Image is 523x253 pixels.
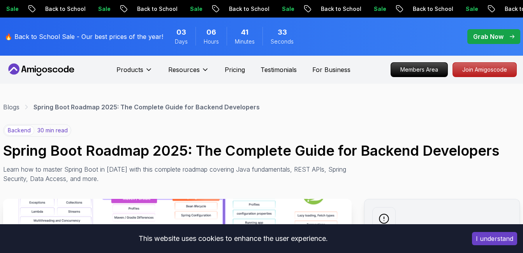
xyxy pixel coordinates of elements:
[6,230,460,247] div: This website uses cookies to enhance the user experience.
[3,165,352,183] p: Learn how to master Spring Boot in [DATE] with this complete roadmap covering Java fundamentals, ...
[225,65,245,74] a: Pricing
[473,32,504,41] p: Grab Now
[394,5,447,13] p: Back to School
[3,143,520,158] h1: Spring Boot Roadmap 2025: The Complete Guide for Backend Developers
[453,63,516,77] p: Join Amigoscode
[235,38,255,46] span: Minutes
[168,65,209,81] button: Resources
[278,27,287,38] span: 33 Seconds
[261,65,297,74] a: Testimonials
[241,27,248,38] span: 41 Minutes
[303,5,356,13] p: Back to School
[80,5,105,13] p: Sale
[175,38,188,46] span: Days
[116,65,153,81] button: Products
[264,5,289,13] p: Sale
[116,65,143,74] p: Products
[119,5,172,13] p: Back to School
[472,232,517,245] button: Accept cookies
[172,5,197,13] p: Sale
[204,38,219,46] span: Hours
[3,102,19,112] a: Blogs
[356,5,380,13] p: Sale
[37,126,68,134] p: 30 min read
[168,65,200,74] p: Resources
[447,5,472,13] p: Sale
[453,62,517,77] a: Join Amigoscode
[5,32,163,41] p: 🔥 Back to School Sale - Our best prices of the year!
[312,65,350,74] a: For Business
[206,27,216,38] span: 6 Hours
[211,5,264,13] p: Back to School
[391,62,448,77] a: Members Area
[33,102,260,112] p: Spring Boot Roadmap 2025: The Complete Guide for Backend Developers
[27,5,80,13] p: Back to School
[391,63,447,77] p: Members Area
[271,38,294,46] span: Seconds
[176,27,186,38] span: 3 Days
[4,125,34,135] p: backend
